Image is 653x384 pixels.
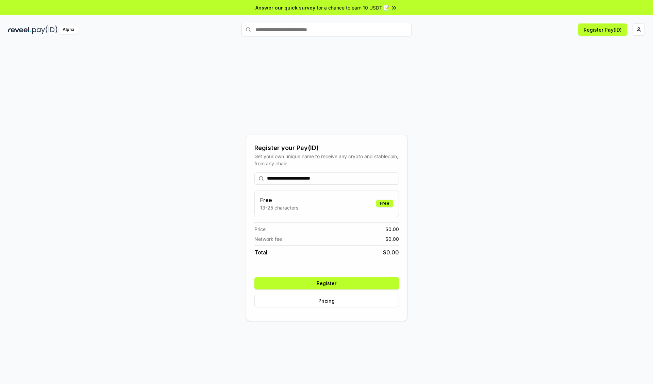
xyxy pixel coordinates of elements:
[578,23,627,36] button: Register Pay(ID)
[385,226,399,233] span: $ 0.00
[260,196,298,204] h3: Free
[254,295,399,307] button: Pricing
[376,200,393,207] div: Free
[254,143,399,153] div: Register your Pay(ID)
[254,153,399,167] div: Get your own unique name to receive any crypto and stablecoin, from any chain
[254,235,282,243] span: Network fee
[8,26,31,34] img: reveel_dark
[260,204,298,211] p: 13-25 characters
[317,4,389,11] span: for a chance to earn 10 USDT 📝
[385,235,399,243] span: $ 0.00
[32,26,57,34] img: pay_id
[255,4,315,11] span: Answer our quick survey
[254,248,267,256] span: Total
[383,248,399,256] span: $ 0.00
[254,226,266,233] span: Price
[254,277,399,289] button: Register
[59,26,78,34] div: Alpha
